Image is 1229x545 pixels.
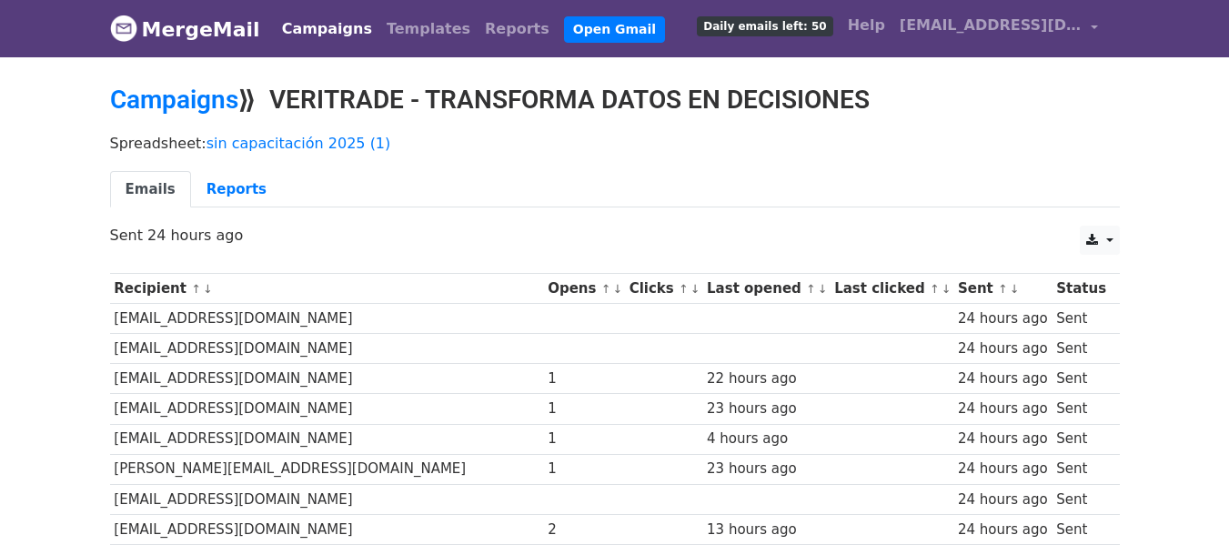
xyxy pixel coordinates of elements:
[548,368,620,389] div: 1
[892,7,1105,50] a: [EMAIL_ADDRESS][DOMAIN_NAME]
[1052,334,1110,364] td: Sent
[958,459,1048,479] div: 24 hours ago
[110,134,1120,153] p: Spreadsheet:
[110,274,544,304] th: Recipient
[707,399,825,419] div: 23 hours ago
[625,274,702,304] th: Clicks
[818,282,828,296] a: ↓
[707,429,825,449] div: 4 hours ago
[830,274,953,304] th: Last clicked
[953,274,1052,304] th: Sent
[110,304,544,334] td: [EMAIL_ADDRESS][DOMAIN_NAME]
[110,85,238,115] a: Campaigns
[203,282,213,296] a: ↓
[110,171,191,208] a: Emails
[1052,304,1110,334] td: Sent
[379,11,478,47] a: Templates
[548,520,620,540] div: 2
[110,424,544,454] td: [EMAIL_ADDRESS][DOMAIN_NAME]
[958,308,1048,329] div: 24 hours ago
[110,15,137,42] img: MergeMail logo
[207,135,391,152] a: sin capacitación 2025 (1)
[1010,282,1020,296] a: ↓
[958,520,1048,540] div: 24 hours ago
[612,282,622,296] a: ↓
[958,368,1048,389] div: 24 hours ago
[110,454,544,484] td: [PERSON_NAME][EMAIL_ADDRESS][DOMAIN_NAME]
[548,429,620,449] div: 1
[958,489,1048,510] div: 24 hours ago
[1052,394,1110,424] td: Sent
[942,282,952,296] a: ↓
[548,399,620,419] div: 1
[1052,274,1110,304] th: Status
[110,364,544,394] td: [EMAIL_ADDRESS][DOMAIN_NAME]
[707,459,825,479] div: 23 hours ago
[998,282,1008,296] a: ↑
[275,11,379,47] a: Campaigns
[679,282,689,296] a: ↑
[191,282,201,296] a: ↑
[958,399,1048,419] div: 24 hours ago
[690,7,840,44] a: Daily emails left: 50
[191,171,282,208] a: Reports
[958,429,1048,449] div: 24 hours ago
[702,274,830,304] th: Last opened
[1052,484,1110,514] td: Sent
[110,484,544,514] td: [EMAIL_ADDRESS][DOMAIN_NAME]
[110,226,1120,245] p: Sent 24 hours ago
[601,282,611,296] a: ↑
[1052,424,1110,454] td: Sent
[1052,514,1110,544] td: Sent
[1052,364,1110,394] td: Sent
[110,514,544,544] td: [EMAIL_ADDRESS][DOMAIN_NAME]
[543,274,625,304] th: Opens
[564,16,665,43] a: Open Gmail
[958,338,1048,359] div: 24 hours ago
[806,282,816,296] a: ↑
[478,11,557,47] a: Reports
[707,520,825,540] div: 13 hours ago
[110,10,260,48] a: MergeMail
[930,282,940,296] a: ↑
[697,16,832,36] span: Daily emails left: 50
[110,334,544,364] td: [EMAIL_ADDRESS][DOMAIN_NAME]
[1052,454,1110,484] td: Sent
[548,459,620,479] div: 1
[900,15,1082,36] span: [EMAIL_ADDRESS][DOMAIN_NAME]
[110,85,1120,116] h2: ⟫ VERITRADE - TRANSFORMA DATOS EN DECISIONES
[841,7,892,44] a: Help
[707,368,825,389] div: 22 hours ago
[110,394,544,424] td: [EMAIL_ADDRESS][DOMAIN_NAME]
[690,282,700,296] a: ↓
